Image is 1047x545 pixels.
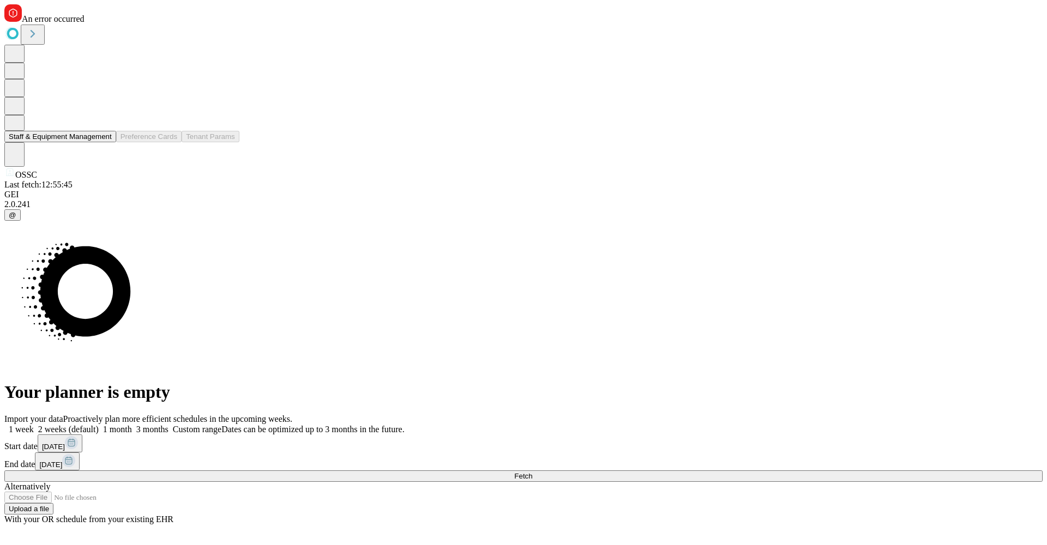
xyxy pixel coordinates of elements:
[103,425,132,434] span: 1 month
[4,452,1043,470] div: End date
[38,425,99,434] span: 2 weeks (default)
[4,414,63,423] span: Import your data
[22,14,85,23] span: An error occurred
[4,503,53,514] button: Upload a file
[4,434,1043,452] div: Start date
[136,425,169,434] span: 3 months
[514,472,532,480] span: Fetch
[42,443,65,451] span: [DATE]
[4,209,21,221] button: @
[63,414,292,423] span: Proactively plan more efficient schedules in the upcoming weeks.
[116,131,182,142] button: Preference Cards
[4,514,173,524] span: With your OR schedule from your existing EHR
[4,190,1043,199] div: GEI
[173,425,221,434] span: Custom range
[9,211,16,219] span: @
[182,131,239,142] button: Tenant Params
[9,425,34,434] span: 1 week
[4,470,1043,482] button: Fetch
[4,199,1043,209] div: 2.0.241
[35,452,80,470] button: [DATE]
[221,425,404,434] span: Dates can be optimized up to 3 months in the future.
[39,461,62,469] span: [DATE]
[4,131,116,142] button: Staff & Equipment Management
[4,382,1043,402] h1: Your planner is empty
[4,180,73,189] span: Last fetch: 12:55:45
[4,482,50,491] span: Alternatively
[15,170,37,179] span: OSSC
[38,434,82,452] button: [DATE]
